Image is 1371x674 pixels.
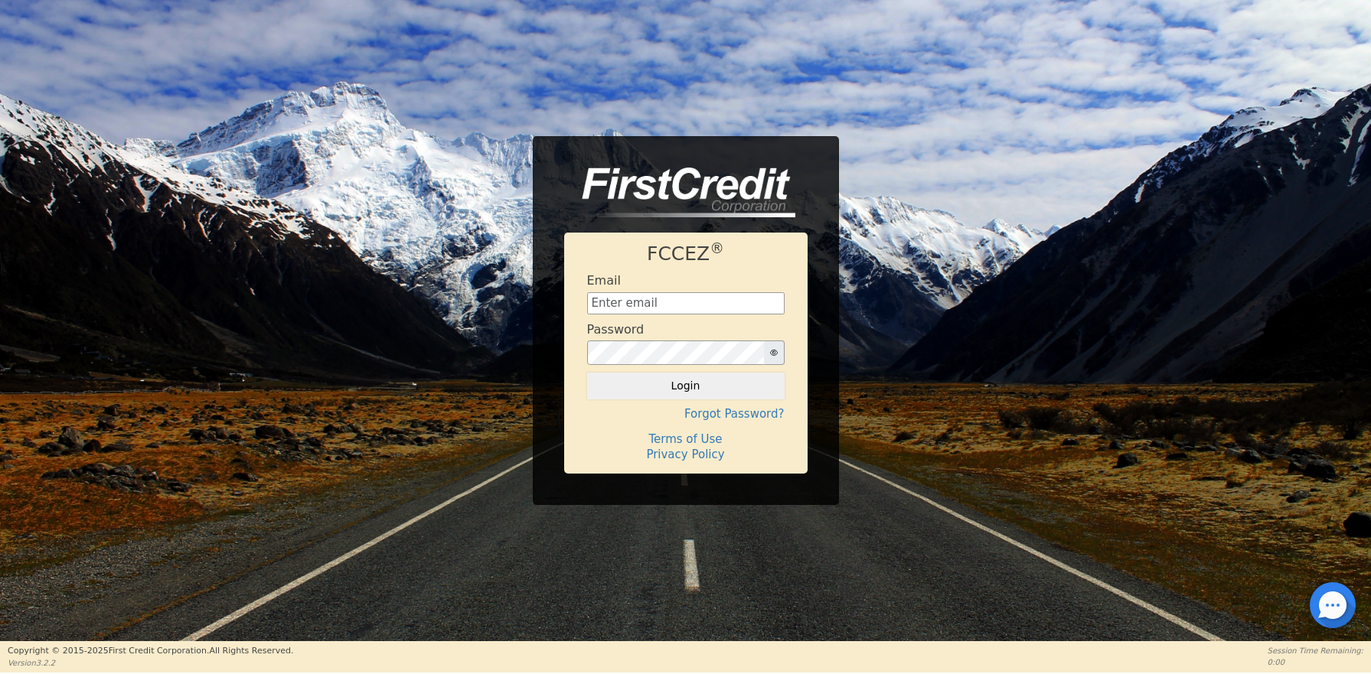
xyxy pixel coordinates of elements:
[587,373,785,399] button: Login
[564,168,795,218] img: logo-CMu_cnol.png
[8,645,293,658] p: Copyright © 2015- 2025 First Credit Corporation.
[587,292,785,315] input: Enter email
[710,240,724,256] sup: ®
[587,340,765,365] input: password
[1268,645,1363,656] p: Session Time Remaining:
[587,432,785,446] h4: Terms of Use
[209,646,293,656] span: All Rights Reserved.
[1268,656,1363,668] p: 0:00
[587,322,645,337] h4: Password
[8,657,293,669] p: Version 3.2.2
[587,448,785,461] h4: Privacy Policy
[587,243,785,265] h1: FCCEZ
[587,273,621,288] h4: Email
[587,407,785,421] h4: Forgot Password?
